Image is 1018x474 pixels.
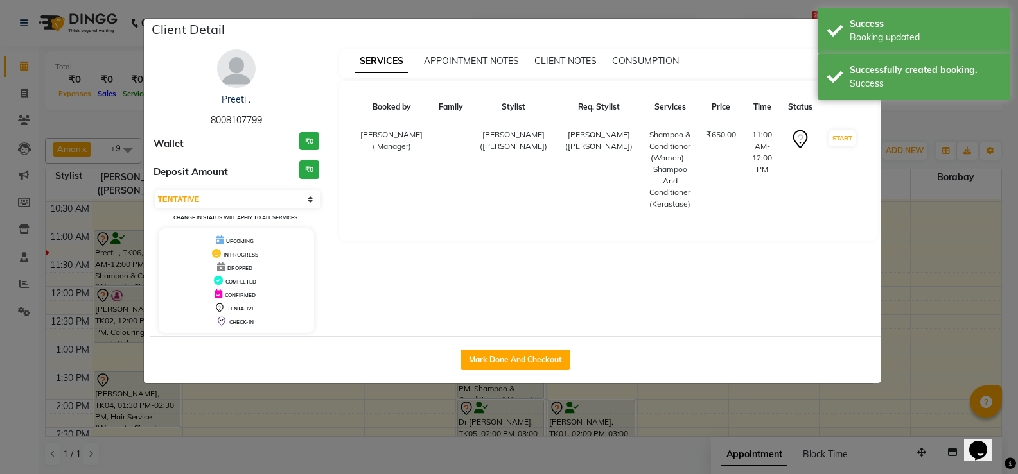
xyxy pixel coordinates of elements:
[744,121,781,218] td: 11:00 AM-12:00 PM
[964,423,1005,461] iframe: chat widget
[480,130,547,151] span: [PERSON_NAME] ([PERSON_NAME])
[461,350,570,370] button: Mark Done And Checkout
[850,77,1001,90] div: Success
[225,292,256,298] span: CONFIRMED
[706,129,736,140] div: ₹650.00
[565,130,633,151] span: [PERSON_NAME] ([PERSON_NAME])
[355,50,408,73] span: SERVICES
[534,55,597,67] span: CLIENT NOTES
[850,31,1001,44] div: Booking updated
[299,160,319,179] h3: ₹0
[227,305,255,312] span: TENTATIVE
[744,94,781,121] th: Time
[424,55,519,67] span: APPOINTMENT NOTES
[154,165,228,180] span: Deposit Amount
[431,94,471,121] th: Family
[471,94,556,121] th: Stylist
[222,94,250,105] a: Preeti .
[612,55,679,67] span: CONSUMPTION
[225,278,256,285] span: COMPLETED
[850,17,1001,31] div: Success
[152,20,225,39] h5: Client Detail
[299,132,319,151] h3: ₹0
[173,214,299,221] small: Change in status will apply to all services.
[556,94,642,121] th: Req. Stylist
[352,121,431,218] td: [PERSON_NAME] ( Manager)
[224,251,258,258] span: IN PROGRESS
[352,94,431,121] th: Booked by
[227,265,252,271] span: DROPPED
[217,49,256,88] img: avatar
[154,137,184,151] span: Wallet
[829,130,856,146] button: START
[229,319,254,325] span: CHECK-IN
[649,129,690,210] div: Shampoo & Conditionor (Women) - Shampoo And Conditioner (Kerastase)
[211,114,262,126] span: 8008107799
[226,238,254,244] span: UPCOMING
[780,94,820,121] th: Status
[641,94,698,121] th: Services
[699,94,744,121] th: Price
[850,63,1001,77] div: Successfully created booking.
[431,121,471,218] td: -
